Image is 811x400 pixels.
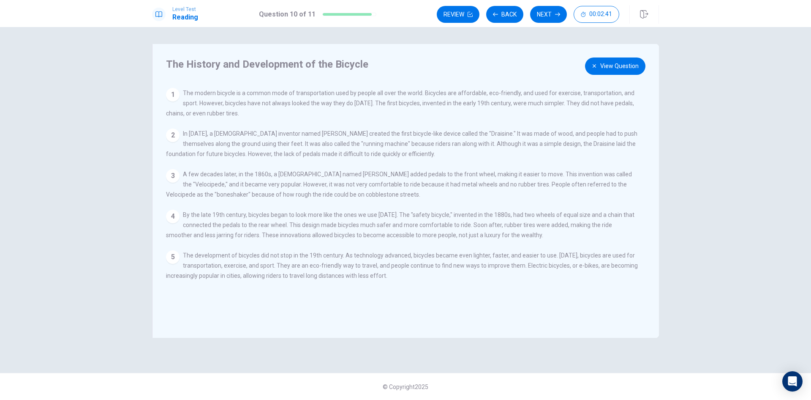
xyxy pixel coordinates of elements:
button: 00:02:41 [574,6,619,23]
h1: Question 10 of 11 [259,9,316,19]
span: A few decades later, in the 1860s, a [DEMOGRAPHIC_DATA] named [PERSON_NAME] added pedals to the f... [166,171,632,198]
span: In [DATE], a [DEMOGRAPHIC_DATA] inventor named [PERSON_NAME] created the first bicycle-like devic... [166,130,637,157]
span: The modern bicycle is a common mode of transportation used by people all over the world. Bicycles... [166,90,634,117]
button: View Question [585,58,645,75]
h4: The History and Development of the Bicycle [166,58,637,71]
button: Next [530,6,567,23]
div: Open Intercom Messenger [782,371,803,392]
div: 2 [166,129,180,142]
span: Level Test [172,6,198,12]
span: 00:02:41 [589,11,612,18]
div: 3 [166,169,180,183]
button: Back [486,6,523,23]
span: By the late 19th century, bicycles began to look more like the ones we use [DATE]. The "safety bi... [166,211,634,238]
div: 4 [166,210,180,223]
span: © Copyright 2025 [383,384,428,390]
div: 5 [166,250,180,264]
button: Review [437,6,479,23]
span: The development of bicycles did not stop in the 19th century. As technology advanced, bicycles be... [166,252,638,279]
h1: Reading [172,12,198,22]
div: 1 [166,88,180,101]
